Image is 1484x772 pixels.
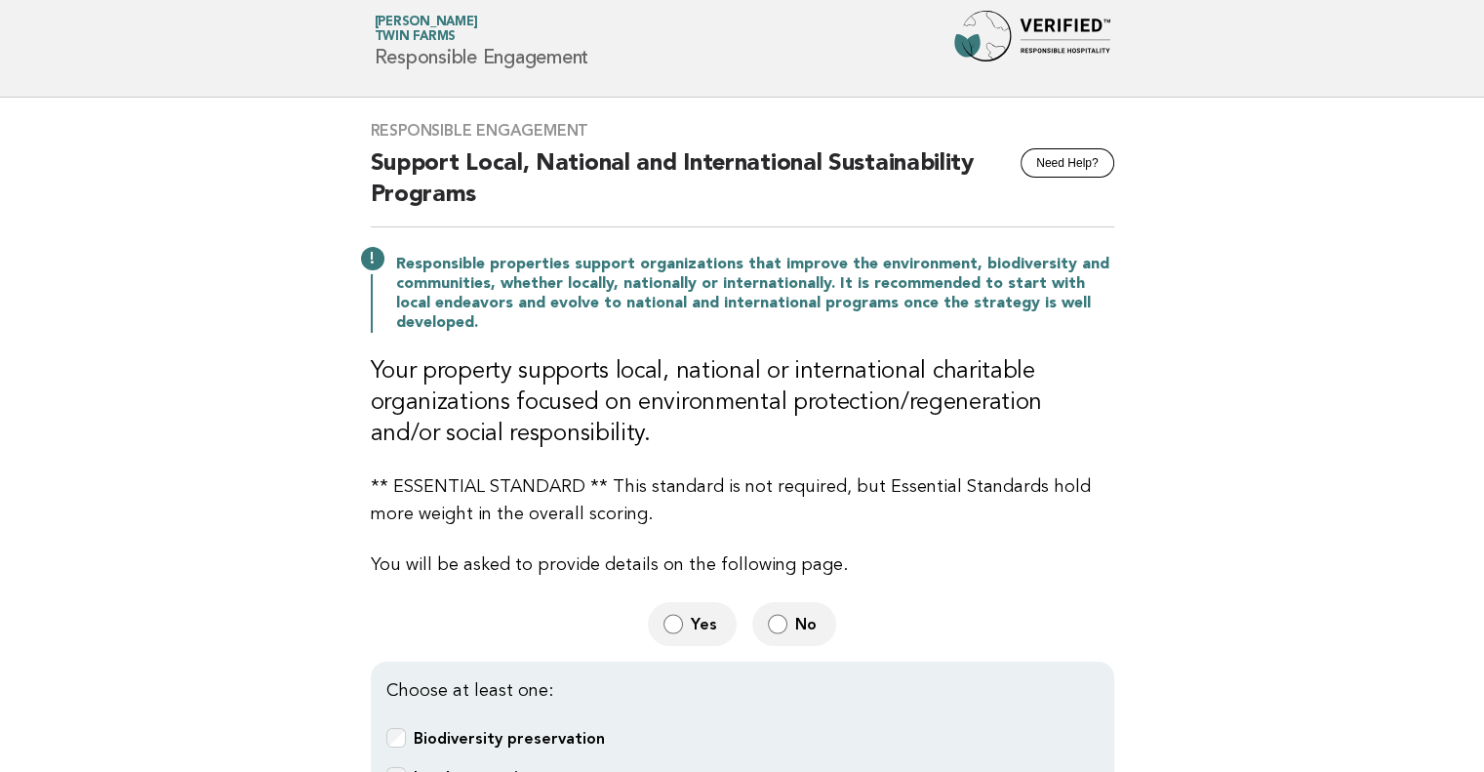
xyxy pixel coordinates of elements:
[375,17,589,67] h1: Responsible Engagement
[768,614,787,634] input: No
[371,551,1114,579] p: You will be asked to provide details on the following page.
[414,729,605,748] b: Biodiversity preservation
[795,614,821,634] span: No
[396,255,1114,333] p: Responsible properties support organizations that improve the environment, biodiversity and commu...
[371,148,1114,227] h2: Support Local, National and International Sustainability Programs
[371,121,1114,141] h3: Responsible Engagement
[375,16,478,43] a: [PERSON_NAME]Twin Farms
[1021,148,1113,178] button: Need Help?
[954,11,1110,73] img: Forbes Travel Guide
[375,31,457,44] span: Twin Farms
[371,356,1114,450] h3: Your property supports local, national or international charitable organizations focused on envir...
[691,614,721,634] span: Yes
[371,473,1114,528] p: ** ESSENTIAL STANDARD ** This standard is not required, but Essential Standards hold more weight ...
[386,677,1099,705] p: Choose at least one:
[663,614,683,634] input: Yes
